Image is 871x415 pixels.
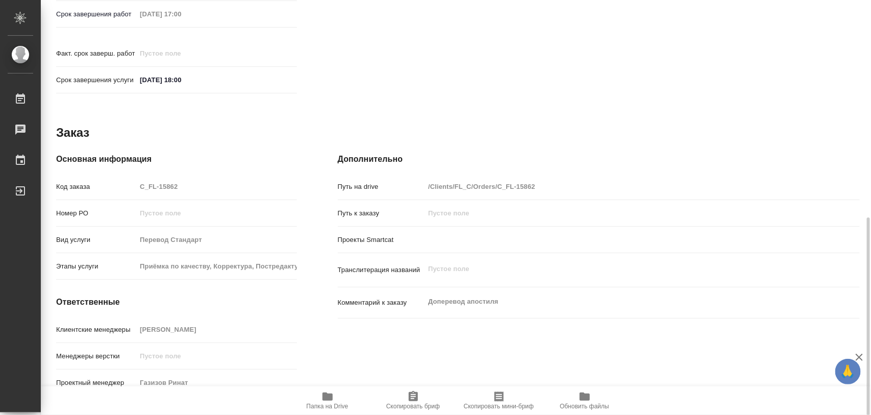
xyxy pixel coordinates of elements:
[56,296,297,308] h4: Ответственные
[425,206,816,221] input: Пустое поле
[136,322,296,337] input: Пустое поле
[136,375,296,390] input: Пустое поле
[464,403,534,410] span: Скопировать мини-бриф
[386,403,440,410] span: Скопировать бриф
[560,403,609,410] span: Обновить файлы
[136,206,296,221] input: Пустое поле
[136,349,296,363] input: Пустое поле
[307,403,349,410] span: Папка на Drive
[542,386,628,415] button: Обновить файлы
[136,259,296,274] input: Пустое поле
[56,351,136,361] p: Менеджеры верстки
[56,9,136,19] p: Срок завершения работ
[338,235,425,245] p: Проекты Smartcat
[456,386,542,415] button: Скопировать мини-бриф
[56,235,136,245] p: Вид услуги
[425,293,816,310] textarea: Доперевод апостиля
[56,48,136,59] p: Факт. срок заверш. работ
[56,75,136,85] p: Срок завершения услуги
[338,208,425,218] p: Путь к заказу
[338,153,860,165] h4: Дополнительно
[338,182,425,192] p: Путь на drive
[56,125,89,141] h2: Заказ
[56,208,136,218] p: Номер РО
[136,46,226,61] input: Пустое поле
[56,261,136,272] p: Этапы услуги
[835,359,861,384] button: 🙏
[839,361,857,382] span: 🙏
[56,153,297,165] h4: Основная информация
[136,72,226,87] input: ✎ Введи что-нибудь
[136,232,296,247] input: Пустое поле
[338,298,425,308] p: Комментарий к заказу
[370,386,456,415] button: Скопировать бриф
[56,182,136,192] p: Код заказа
[56,325,136,335] p: Клиентские менеджеры
[425,179,816,194] input: Пустое поле
[338,265,425,275] p: Транслитерация названий
[136,7,226,21] input: Пустое поле
[136,179,296,194] input: Пустое поле
[285,386,370,415] button: Папка на Drive
[56,378,136,388] p: Проектный менеджер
